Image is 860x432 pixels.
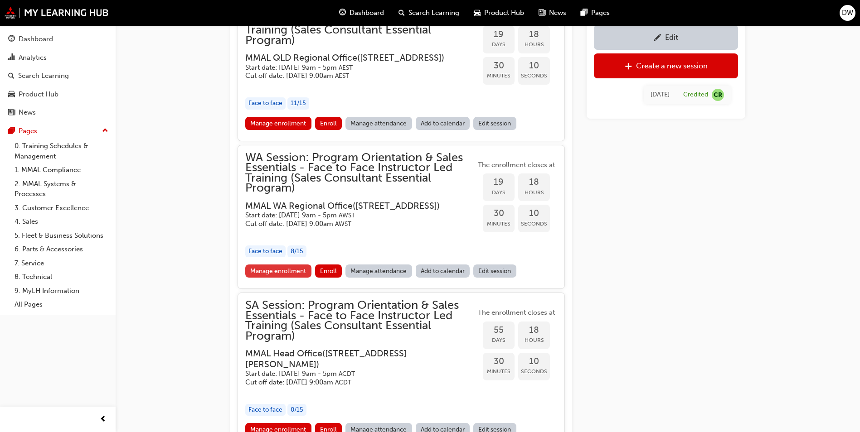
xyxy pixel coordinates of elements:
span: 30 [483,356,515,367]
span: Dashboard [350,8,384,18]
a: Edit session [473,264,516,278]
span: prev-icon [100,414,107,425]
span: Minutes [483,366,515,377]
span: Australian Eastern Standard Time AEST [339,64,353,72]
a: Manage enrollment [245,117,311,130]
span: Australian Western Standard Time AWST [335,220,351,228]
button: Pages [4,123,112,139]
span: 30 [483,61,515,71]
a: All Pages [11,298,112,312]
div: Edit [665,33,678,42]
button: WA Session: Program Orientation & Sales Essentials - Face to Face Instructor Led Training (Sales ... [245,153,557,281]
div: Analytics [19,53,47,63]
a: car-iconProduct Hub [466,4,531,22]
div: Face to face [245,97,286,110]
h3: MMAL Head Office ( [STREET_ADDRESS][PERSON_NAME] ) [245,348,461,370]
span: Seconds [518,366,550,377]
span: Enroll [320,267,337,275]
span: QLD Session: Program Orientation & Sales Essentials - Face to Face Instructor Led Training (Sales... [245,5,476,45]
span: guage-icon [339,7,346,19]
div: Product Hub [19,89,58,100]
button: DW [840,5,855,21]
span: Hours [518,187,550,198]
button: Enroll [315,117,342,130]
h3: MMAL QLD Regional Office ( [STREET_ADDRESS] ) [245,53,461,63]
span: 19 [483,29,515,40]
h5: Start date: [DATE] 9am - 5pm [245,63,461,72]
a: 0. Training Schedules & Management [11,139,112,163]
h5: Start date: [DATE] 9am - 5pm [245,370,461,378]
div: 0 / 15 [287,404,306,416]
span: Days [483,39,515,50]
a: 5. Fleet & Business Solutions [11,229,112,243]
div: Tue Oct 01 2024 09:30:00 GMT+0930 (Australian Central Standard Time) [651,89,670,100]
h5: Cut off date: [DATE] 9:00am [245,72,461,80]
span: News [549,8,566,18]
a: Create a new session [594,53,738,78]
a: News [4,104,112,121]
span: 18 [518,325,550,336]
a: Edit session [473,117,516,130]
a: 4. Sales [11,215,112,229]
a: Dashboard [4,31,112,48]
div: Search Learning [18,71,69,81]
span: Australian Central Daylight Time ACDT [335,379,351,386]
h3: MMAL WA Regional Office ( [STREET_ADDRESS] ) [245,201,461,211]
a: Edit [594,24,738,49]
span: 10 [518,356,550,367]
a: news-iconNews [531,4,573,22]
a: 9. MyLH Information [11,284,112,298]
a: 2. MMAL Systems & Processes [11,177,112,201]
button: Enroll [315,264,342,278]
a: Product Hub [4,86,112,103]
span: Australian Central Daylight Time ACDT [339,370,355,378]
a: Manage attendance [345,117,412,130]
span: Enroll [320,120,337,127]
h5: Cut off date: [DATE] 9:00am [245,378,461,387]
span: Australian Eastern Standard Time AEST [335,72,349,80]
a: search-iconSearch Learning [391,4,466,22]
span: news-icon [539,7,545,19]
div: 8 / 15 [287,245,306,258]
a: 7. Service [11,256,112,270]
h5: Start date: [DATE] 9am - 5pm [245,211,461,220]
div: Credited [683,90,708,99]
a: Add to calendar [416,264,470,278]
h5: Cut off date: [DATE] 9:00am [245,220,461,228]
a: pages-iconPages [573,4,617,22]
a: 6. Parts & Accessories [11,242,112,256]
div: Create a new session [636,61,708,70]
img: mmal [5,7,109,19]
span: Pages [591,8,610,18]
button: DashboardAnalyticsSearch LearningProduct HubNews [4,29,112,123]
span: news-icon [8,109,15,117]
span: search-icon [398,7,405,19]
div: Dashboard [19,34,53,44]
span: Seconds [518,219,550,229]
div: 11 / 15 [287,97,309,110]
span: SA Session: Program Orientation & Sales Essentials - Face to Face Instructor Led Training (Sales ... [245,300,476,341]
span: 55 [483,325,515,336]
span: pages-icon [581,7,588,19]
a: 1. MMAL Compliance [11,163,112,177]
span: 19 [483,177,515,187]
span: plus-icon [625,62,632,71]
a: 3. Customer Excellence [11,201,112,215]
a: Add to calendar [416,117,470,130]
span: Days [483,187,515,198]
span: Days [483,335,515,346]
span: up-icon [102,125,108,137]
span: 10 [518,61,550,71]
a: Search Learning [4,67,112,84]
a: guage-iconDashboard [332,4,391,22]
span: Hours [518,335,550,346]
button: QLD Session: Program Orientation & Sales Essentials - Face to Face Instructor Led Training (Sales... [245,5,557,133]
span: 18 [518,177,550,187]
div: Face to face [245,245,286,258]
span: Hours [518,39,550,50]
span: pencil-icon [654,34,661,43]
span: car-icon [8,91,15,99]
div: News [19,107,36,118]
span: guage-icon [8,35,15,43]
